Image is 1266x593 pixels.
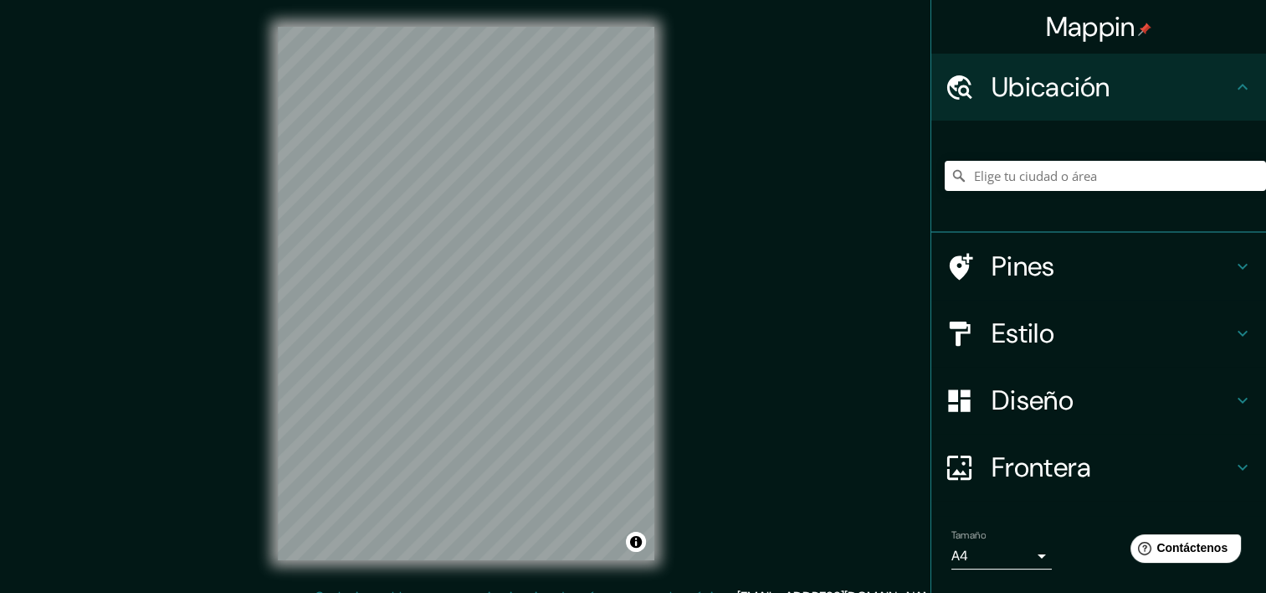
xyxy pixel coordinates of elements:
[931,233,1266,300] div: Pines
[951,543,1052,570] div: A4
[931,54,1266,121] div: Ubicación
[931,434,1266,501] div: Frontera
[1117,528,1248,575] iframe: Help widget launcher
[992,317,1233,350] h4: Estilo
[951,529,986,543] label: Tamaño
[1138,23,1151,36] img: pin-icon.png
[931,367,1266,434] div: Diseño
[945,161,1266,191] input: Elige tu ciudad o área
[278,27,654,560] canvas: Mapa
[992,451,1233,484] h4: Frontera
[1046,9,1135,44] font: Mappin
[931,300,1266,367] div: Estilo
[992,250,1233,283] h4: Pines
[992,70,1233,104] h4: Ubicación
[626,532,646,552] button: Alternar atribución
[992,384,1233,417] h4: Diseño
